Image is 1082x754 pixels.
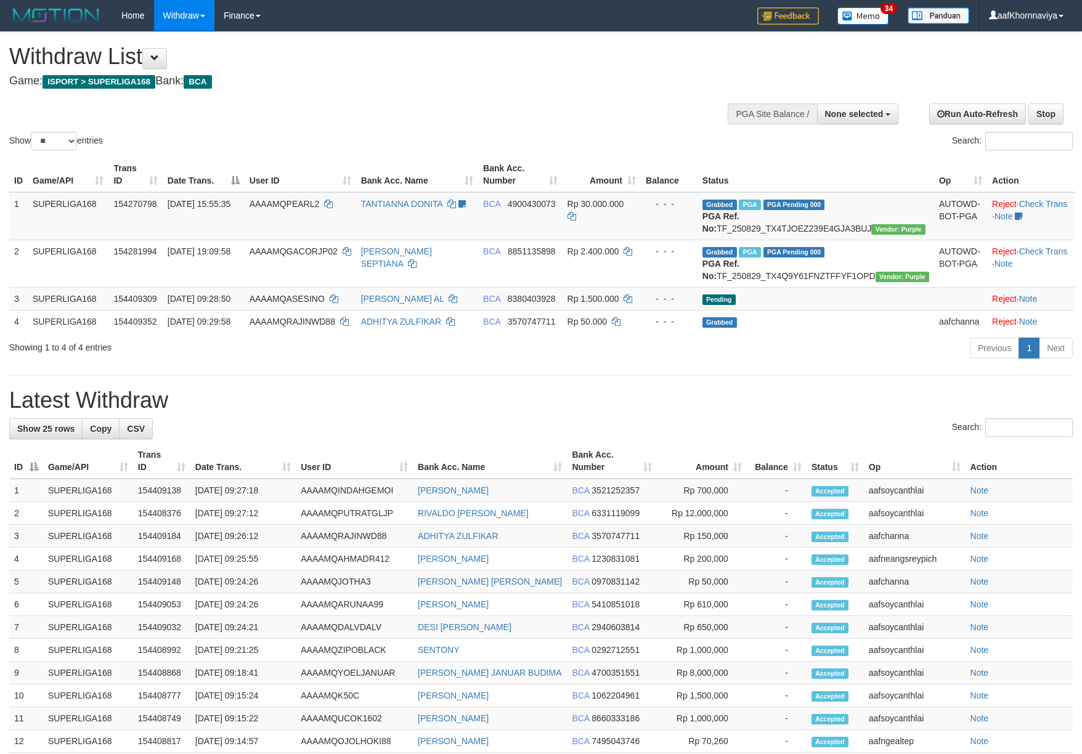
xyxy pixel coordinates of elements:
a: Check Trans [1019,199,1068,209]
td: 8 [9,639,43,662]
span: Accepted [811,600,848,610]
td: 4 [9,548,43,570]
span: Copy 5410851018 to clipboard [592,599,640,609]
span: Grabbed [702,200,737,210]
td: AUTOWD-BOT-PGA [934,192,987,240]
td: SUPERLIGA168 [43,616,133,639]
span: Grabbed [702,247,737,257]
span: BCA [483,317,500,326]
th: Amount: activate to sort column ascending [657,444,747,479]
a: Note [970,599,989,609]
td: AAAAMQJOTHA3 [296,570,413,593]
td: Rp 1,500,000 [657,684,747,707]
div: Showing 1 to 4 of 4 entries [9,336,442,354]
span: Copy 4700351551 to clipboard [592,668,640,678]
td: TF_250829_TX4Q9Y61FNZTFFYF1OPD [698,240,934,287]
td: Rp 1,000,000 [657,639,747,662]
td: Rp 150,000 [657,525,747,548]
span: AAAAMQRAJINWD88 [250,317,335,326]
span: Copy 3570747711 to clipboard [592,531,640,541]
a: [PERSON_NAME] SEPTIANA [361,246,432,269]
span: BCA [572,577,589,586]
a: Note [970,485,989,495]
a: [PERSON_NAME] AL [361,294,444,304]
td: 154409168 [133,548,190,570]
td: aafchanna [864,570,966,593]
td: 5 [9,570,43,593]
span: Copy 1062204961 to clipboard [592,691,640,700]
div: - - - [646,315,693,328]
span: Accepted [811,623,848,633]
span: Accepted [811,554,848,565]
span: BCA [483,246,500,256]
span: BCA [572,508,589,518]
span: Accepted [811,691,848,702]
td: · [987,310,1075,333]
th: Action [987,157,1075,192]
td: 154408868 [133,662,190,684]
a: Next [1039,338,1073,359]
th: Game/API: activate to sort column ascending [28,157,108,192]
span: [DATE] 19:09:58 [168,246,230,256]
span: Rp 2.400.000 [567,246,619,256]
td: SUPERLIGA168 [43,479,133,502]
span: 154281994 [113,246,157,256]
a: ADHITYA ZULFIKAR [361,317,441,326]
a: [PERSON_NAME] [418,599,489,609]
span: Accepted [811,668,848,679]
th: Action [966,444,1073,479]
span: None selected [825,109,884,119]
td: 154409184 [133,525,190,548]
td: 12 [9,730,43,753]
td: aafsoycanthlai [864,639,966,662]
img: Feedback.jpg [757,7,819,25]
td: aafchanna [934,310,987,333]
span: PGA Pending [763,200,825,210]
th: Game/API: activate to sort column ascending [43,444,133,479]
a: Note [970,645,989,655]
td: 2 [9,502,43,525]
button: None selected [817,103,899,124]
td: 7 [9,616,43,639]
span: BCA [572,645,589,655]
td: [DATE] 09:15:24 [190,684,296,707]
span: Accepted [811,509,848,519]
td: 1 [9,192,28,240]
td: [DATE] 09:24:26 [190,593,296,616]
span: Grabbed [702,317,737,328]
a: Previous [970,338,1019,359]
td: - [747,479,807,502]
td: 6 [9,593,43,616]
td: 154409032 [133,616,190,639]
td: aafsoycanthlai [864,684,966,707]
span: Copy 4900430073 to clipboard [508,199,556,209]
a: ADHITYA ZULFIKAR [418,531,498,541]
td: Rp 70,260 [657,730,747,753]
span: [DATE] 09:28:50 [168,294,230,304]
a: Note [1019,294,1038,304]
td: [DATE] 09:14:57 [190,730,296,753]
span: AAAAMQPEARL2 [250,199,320,209]
td: AAAAMQZIPOBLACK [296,639,413,662]
td: AAAAMQPUTRATGLJP [296,502,413,525]
td: AAAAMQYOELJANUAR [296,662,413,684]
a: Reject [992,246,1017,256]
td: aafsoycanthlai [864,616,966,639]
a: Stop [1028,103,1064,124]
td: AAAAMQAHMADR412 [296,548,413,570]
td: - [747,684,807,707]
span: [DATE] 15:55:35 [168,199,230,209]
span: AAAAMQASESINO [250,294,325,304]
span: Copy 0292712551 to clipboard [592,645,640,655]
span: Rp 30.000.000 [567,199,624,209]
td: - [747,639,807,662]
th: Bank Acc. Name: activate to sort column ascending [413,444,567,479]
td: aafsoycanthlai [864,479,966,502]
span: Copy 8660333186 to clipboard [592,713,640,723]
h1: Latest Withdraw [9,388,1073,413]
td: aafsoycanthlai [864,593,966,616]
th: Amount: activate to sort column ascending [563,157,641,192]
td: Rp 200,000 [657,548,747,570]
td: 154409148 [133,570,190,593]
a: Copy [82,418,120,439]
